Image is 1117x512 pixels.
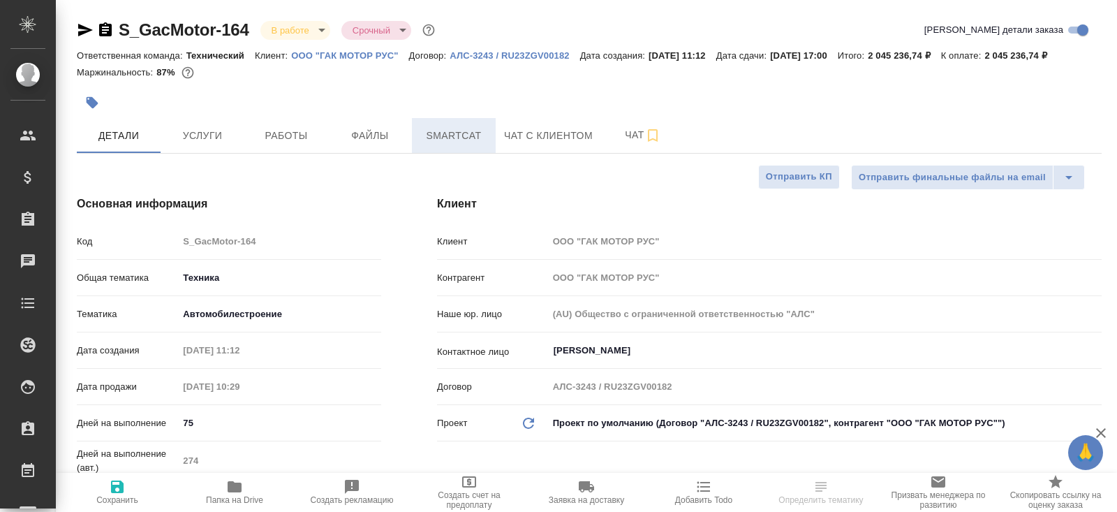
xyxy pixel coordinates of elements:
[409,50,450,61] p: Договор:
[450,50,579,61] p: АЛС-3243 / RU23ZGV00182
[868,50,940,61] p: 2 045 236,74 ₽
[77,87,108,118] button: Добавить тэг
[336,127,404,145] span: Файлы
[291,50,408,61] p: ООО "ГАК МОТОР РУС"
[609,126,676,144] span: Чат
[178,413,381,433] input: ✎ Введи что-нибудь
[437,271,548,285] p: Контрагент
[77,447,178,475] p: Дней на выполнение (авт.)
[888,490,989,510] span: Призвать менеджера по развитию
[649,50,716,61] p: [DATE] 11:12
[77,22,94,38] button: Скопировать ссылку для ЯМессенджера
[178,231,381,251] input: Пустое поле
[758,165,840,189] button: Отправить КП
[260,21,330,40] div: В работе
[924,23,1063,37] span: [PERSON_NAME] детали заказа
[178,266,381,290] div: Техника
[1094,349,1097,352] button: Open
[549,495,624,505] span: Заявка на доставку
[548,304,1102,324] input: Пустое поле
[504,127,593,145] span: Чат с клиентом
[179,64,197,82] button: 229946.00 RUB;
[293,473,410,512] button: Создать рекламацию
[77,50,186,61] p: Ответственная команда:
[941,50,985,61] p: К оплате:
[644,127,661,144] svg: Подписаться
[548,231,1102,251] input: Пустое поле
[851,165,1085,190] div: split button
[77,235,178,249] p: Код
[437,235,548,249] p: Клиент
[178,302,381,326] div: Автомобилестроение
[548,268,1102,288] input: Пустое поле
[77,344,178,358] p: Дата создания
[77,67,156,78] p: Маржинальность:
[437,345,548,359] p: Контактное лицо
[178,451,381,471] input: Пустое поле
[997,473,1114,512] button: Скопировать ссылку на оценку заказа
[859,170,1046,186] span: Отправить финальные файлы на email
[437,307,548,321] p: Наше юр. лицо
[206,495,263,505] span: Папка на Drive
[169,127,236,145] span: Услуги
[770,50,838,61] p: [DATE] 17:00
[267,24,313,36] button: В работе
[178,340,300,360] input: Пустое поле
[311,495,394,505] span: Создать рекламацию
[77,271,178,285] p: Общая тематика
[419,490,519,510] span: Создать счет на предоплату
[59,473,176,512] button: Сохранить
[77,380,178,394] p: Дата продажи
[528,473,645,512] button: Заявка на доставку
[1005,490,1106,510] span: Скопировать ссылку на оценку заказа
[96,495,138,505] span: Сохранить
[762,473,880,512] button: Определить тематику
[437,380,548,394] p: Договор
[851,165,1053,190] button: Отправить финальные файлы на email
[97,22,114,38] button: Скопировать ссылку
[255,50,291,61] p: Клиент:
[85,127,152,145] span: Детали
[880,473,997,512] button: Призвать менеджера по развитию
[1068,435,1103,470] button: 🙏
[410,473,528,512] button: Создать счет на предоплату
[77,196,381,212] h4: Основная информация
[778,495,863,505] span: Определить тематику
[984,50,1057,61] p: 2 045 236,74 ₽
[420,21,438,39] button: Доп статусы указывают на важность/срочность заказа
[119,20,249,39] a: S_GacMotor-164
[645,473,762,512] button: Добавить Todo
[580,50,649,61] p: Дата создания:
[77,307,178,321] p: Тематика
[291,49,408,61] a: ООО "ГАК МОТОР РУС"
[420,127,487,145] span: Smartcat
[437,196,1102,212] h4: Клиент
[437,416,468,430] p: Проект
[348,24,394,36] button: Срочный
[1074,438,1097,467] span: 🙏
[838,50,868,61] p: Итого:
[450,49,579,61] a: АЛС-3243 / RU23ZGV00182
[548,376,1102,397] input: Пустое поле
[156,67,178,78] p: 87%
[178,376,300,397] input: Пустое поле
[253,127,320,145] span: Работы
[766,169,832,185] span: Отправить КП
[176,473,293,512] button: Папка на Drive
[548,411,1102,435] div: Проект по умолчанию (Договор "АЛС-3243 / RU23ZGV00182", контрагент "ООО "ГАК МОТОР РУС"")
[675,495,732,505] span: Добавить Todo
[186,50,255,61] p: Технический
[716,50,770,61] p: Дата сдачи:
[77,416,178,430] p: Дней на выполнение
[341,21,411,40] div: В работе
